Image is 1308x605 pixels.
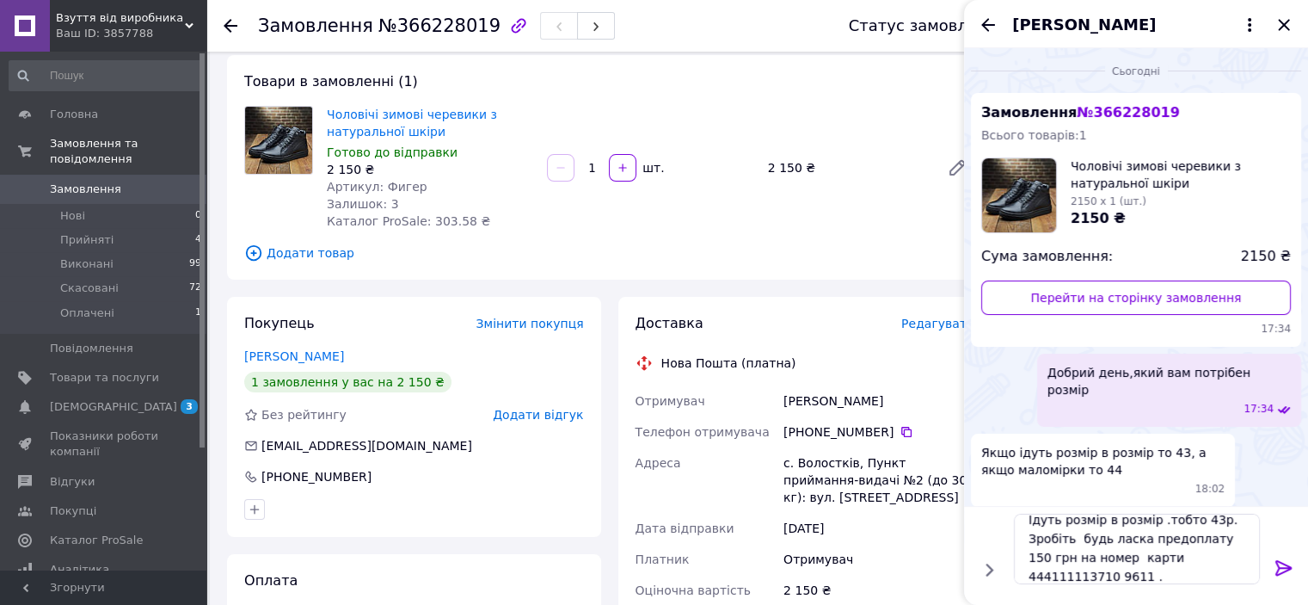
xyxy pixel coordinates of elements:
[195,208,201,224] span: 0
[780,513,978,544] div: [DATE]
[1012,14,1156,36] span: [PERSON_NAME]
[981,322,1291,336] span: 17:34 12.10.2025
[258,15,373,36] span: Замовлення
[1071,195,1146,207] span: 2150 x 1 (шт.)
[50,474,95,490] span: Відгуки
[50,562,109,577] span: Аналітика
[982,158,1056,232] img: 5064691679_w100_h100_muzhskie-zimnie-botinki.jpg
[657,355,801,372] div: Нова Пошта (платна)
[50,503,96,519] span: Покупці
[981,104,1180,120] span: Замовлення
[50,399,177,415] span: [DEMOGRAPHIC_DATA]
[56,10,185,26] span: Взуття від виробника
[1105,65,1167,79] span: Сьогодні
[244,244,974,262] span: Додати товар
[780,448,978,513] div: с. Волостків, Пункт приймання-видачі №2 (до 30 кг): вул. [STREET_ADDRESS]
[1071,210,1126,226] span: 2150 ₴
[189,256,201,272] span: 99
[260,468,373,485] div: [PHONE_NUMBER]
[783,423,974,441] div: [PHONE_NUMBER]
[327,214,490,228] span: Каталог ProSale: 303.58 ₴
[327,180,427,194] span: Артикул: Фигер
[1241,247,1291,267] span: 2150 ₴
[261,408,347,422] span: Без рейтингу
[1071,157,1291,192] span: Чоловічі зимові черевики з натуральної шкіри
[636,456,681,470] span: Адреса
[1195,482,1225,497] span: 18:02 12.10.2025
[244,315,315,331] span: Покупець
[327,145,457,159] span: Готово до відправки
[56,26,206,41] div: Ваш ID: 3857788
[50,370,159,386] span: Товари та послуги
[780,386,978,417] div: [PERSON_NAME]
[981,444,1225,478] span: Якщо ідуть розмір в розмір то 43, а якщо маломірки то 44
[244,372,451,392] div: 1 замовлення у вас на 2 150 ₴
[60,208,85,224] span: Нові
[978,15,998,35] button: Назад
[244,572,298,589] span: Оплата
[50,341,133,356] span: Повідомлення
[476,317,584,330] span: Змінити покупця
[327,197,399,211] span: Залишок: 3
[195,232,201,248] span: 4
[378,15,500,36] span: №366228019
[60,281,119,296] span: Скасовані
[1047,364,1291,398] span: Добрий день,який вам потрібен розмір
[981,128,1087,142] span: Всього товарів: 1
[50,533,143,548] span: Каталог ProSale
[636,394,705,408] span: Отримувач
[50,182,121,197] span: Замовлення
[1244,402,1274,417] span: 17:34 12.10.2025
[60,256,114,272] span: Виконані
[181,399,198,414] span: 3
[638,159,666,176] div: шт.
[940,151,974,185] a: Редагувати
[978,559,1000,581] button: Показати кнопки
[493,408,583,422] span: Додати відгук
[244,349,344,363] a: [PERSON_NAME]
[50,136,206,167] span: Замовлення та повідомлення
[981,247,1113,267] span: Сума замовлення:
[50,107,98,122] span: Головна
[636,583,751,597] span: Оціночна вартість
[224,17,237,34] div: Повернутися назад
[636,553,690,566] span: Платник
[636,522,734,535] span: Дата відправки
[9,60,203,91] input: Пошук
[245,107,312,174] img: Чоловічі зимові черевики з натуральної шкіри
[261,439,472,453] span: [EMAIL_ADDRESS][DOMAIN_NAME]
[971,62,1301,79] div: 12.10.2025
[1274,15,1294,35] button: Закрити
[189,281,201,296] span: 72
[981,281,1291,315] a: Перейти на сторінку замовлення
[780,544,978,575] div: Отримувач
[636,315,703,331] span: Доставка
[1077,104,1179,120] span: № 366228019
[327,108,497,139] a: Чоловічі зимові черевики з натуральної шкіри
[1012,14,1260,36] button: [PERSON_NAME]
[244,73,418,90] span: Товари в замовленні (1)
[60,306,114,321] span: Оплачені
[1014,514,1260,584] textarea: Ідуть розмір в розмір .тобто 43р. Зробіть будь ласка предоплату 150 грн на номер карти 4441111137...
[60,232,114,248] span: Прийняті
[761,156,933,180] div: 2 150 ₴
[195,306,201,321] span: 1
[636,425,770,439] span: Телефон отримувача
[50,429,159,460] span: Показники роботи компанії
[849,17,1007,34] div: Статус замовлення
[901,317,974,330] span: Редагувати
[327,161,533,178] div: 2 150 ₴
